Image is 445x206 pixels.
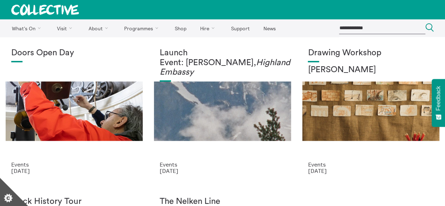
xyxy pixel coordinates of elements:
a: About [82,19,117,37]
button: Feedback - Show survey [432,79,445,127]
a: What's On [6,19,50,37]
h2: [PERSON_NAME] [308,65,434,75]
p: [DATE] [308,168,434,174]
p: [DATE] [11,168,137,174]
p: Events [308,161,434,168]
p: [DATE] [160,168,286,174]
p: Events [11,161,137,168]
p: Events [160,161,286,168]
a: Visit [51,19,81,37]
a: Solar wheels 17 Launch Event: [PERSON_NAME],Highland Embassy Events [DATE] [148,37,297,186]
a: Shop [169,19,192,37]
h1: Launch Event: [PERSON_NAME], [160,48,286,77]
a: Programmes [118,19,167,37]
a: Annie Lord Drawing Workshop [PERSON_NAME] Events [DATE] [297,37,445,186]
a: Hire [194,19,224,37]
em: Highland Embassy [160,58,290,77]
h1: Doors Open Day [11,48,137,58]
span: Feedback [435,86,441,111]
a: Support [225,19,256,37]
h1: Drawing Workshop [308,48,434,58]
a: News [257,19,282,37]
